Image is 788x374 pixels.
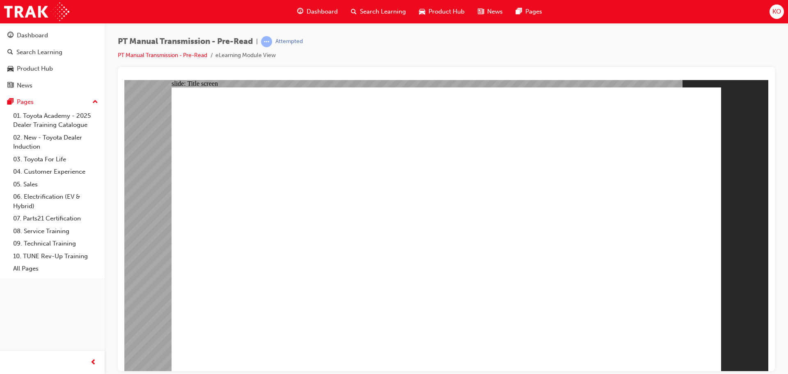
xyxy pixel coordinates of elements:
span: Dashboard [307,7,338,16]
a: Search Learning [3,45,101,60]
span: pages-icon [516,7,522,17]
a: 09. Technical Training [10,237,101,250]
span: PT Manual Transmission - Pre-Read [118,37,253,46]
span: Product Hub [428,7,465,16]
span: prev-icon [90,358,96,368]
span: search-icon [351,7,357,17]
span: Pages [525,7,542,16]
div: News [17,81,32,90]
span: | [256,37,258,46]
a: 10. TUNE Rev-Up Training [10,250,101,263]
button: DashboardSearch LearningProduct HubNews [3,26,101,94]
a: 03. Toyota For Life [10,153,101,166]
div: Attempted [275,38,303,46]
a: news-iconNews [471,3,509,20]
span: news-icon [478,7,484,17]
a: car-iconProduct Hub [412,3,471,20]
span: search-icon [7,49,13,56]
a: 05. Sales [10,178,101,191]
a: 06. Electrification (EV & Hybrid) [10,190,101,212]
a: PT Manual Transmission - Pre-Read [118,52,207,59]
span: up-icon [92,97,98,108]
span: news-icon [7,82,14,89]
a: pages-iconPages [509,3,549,20]
div: Dashboard [17,31,48,40]
span: Search Learning [360,7,406,16]
a: 04. Customer Experience [10,165,101,178]
button: KO [770,5,784,19]
a: News [3,78,101,93]
div: Search Learning [16,48,62,57]
div: Product Hub [17,64,53,73]
a: 02. New - Toyota Dealer Induction [10,131,101,153]
a: search-iconSearch Learning [344,3,412,20]
a: 01. Toyota Academy - 2025 Dealer Training Catalogue [10,110,101,131]
li: eLearning Module View [215,51,276,60]
button: Pages [3,94,101,110]
a: 08. Service Training [10,225,101,238]
a: Dashboard [3,28,101,43]
span: car-icon [419,7,425,17]
div: Pages [17,97,34,107]
a: 07. Parts21 Certification [10,212,101,225]
span: pages-icon [7,99,14,106]
a: guage-iconDashboard [291,3,344,20]
span: News [487,7,503,16]
span: guage-icon [297,7,303,17]
a: All Pages [10,262,101,275]
span: KO [772,7,781,16]
span: guage-icon [7,32,14,39]
span: car-icon [7,65,14,73]
a: Product Hub [3,61,101,76]
span: learningRecordVerb_ATTEMPT-icon [261,36,272,47]
img: Trak [4,2,69,21]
